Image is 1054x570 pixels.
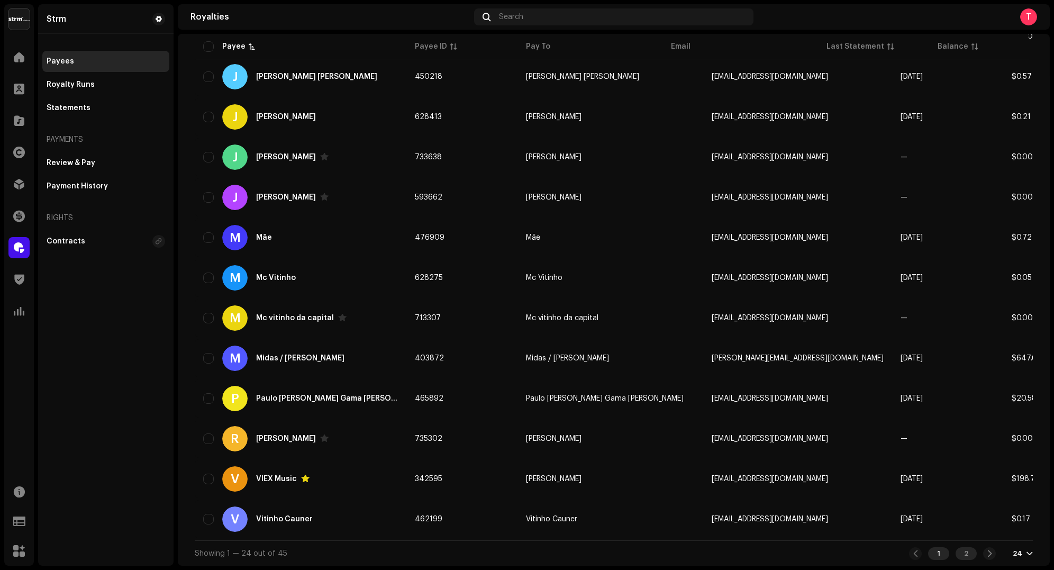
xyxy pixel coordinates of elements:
[222,144,248,170] div: J
[1013,549,1022,558] div: 24
[901,194,907,201] span: —
[712,355,884,362] span: chris@midasmusic.com.br
[1012,73,1032,80] span: $0.57
[256,234,272,241] div: Mãe
[901,73,923,80] span: Aug 2025
[1012,515,1030,523] span: $0.17
[526,355,609,362] span: Midas / Vitor Kley
[415,355,444,362] span: 403872
[415,41,447,52] div: Payee ID
[222,104,248,130] div: J
[526,113,581,121] span: joao vittor
[256,515,313,523] div: Vitinho Cauner
[712,234,828,241] span: vitormcmae@gmail.com
[415,73,442,80] span: 450218
[47,237,85,246] div: Contracts
[190,13,470,21] div: Royalties
[526,274,562,282] span: Mc Vitinho
[415,234,444,241] span: 476909
[826,41,884,52] div: Last Statement
[526,435,581,442] span: Ralph
[415,515,442,523] span: 462199
[526,515,577,523] span: Vitinho Cauner
[47,104,90,112] div: Statements
[526,314,598,322] span: Mc vitinho da capital
[415,274,443,282] span: 628275
[901,113,923,121] span: Aug 2025
[256,113,316,121] div: joao vittor
[47,159,95,167] div: Review & Pay
[712,274,828,282] span: alailtonvitordasilvavitorsilva@gmail.com
[256,274,296,282] div: Mc Vitinho
[195,550,287,557] span: Showing 1 — 24 out of 45
[526,194,581,201] span: Juninho Vitório
[712,153,828,161] span: manojulincontato@gmail.com
[47,80,95,89] div: Royalty Runs
[1012,153,1033,161] span: $0.00
[901,355,923,362] span: Aug 2025
[256,475,297,483] div: VIEX Music
[42,127,169,152] re-a-nav-header: Payments
[712,194,828,201] span: juninvitorio1@gmail.com
[901,475,923,483] span: Aug 2025
[499,13,523,21] span: Search
[1012,194,1033,201] span: $0.00
[415,194,442,201] span: 593662
[526,395,684,402] span: Paulo Vitor Bomfim Gama de Oliveira
[256,395,398,402] div: Paulo Vitor Bomfim Gama de Oliveira
[42,205,169,231] div: Rights
[8,8,30,30] img: 408b884b-546b-4518-8448-1008f9c76b02
[1012,395,1037,402] span: $20.58
[901,274,923,282] span: Aug 2025
[42,74,169,95] re-m-nav-item: Royalty Runs
[712,435,828,442] span: vitorraphaelsb@gmail.com
[256,194,316,201] div: Juninho Vitório
[712,113,828,121] span: mendojoaovitor@gmail.com
[712,73,828,80] span: vitor_voltolini2319@outlook.com
[712,395,828,402] span: vitorbomfimcomposicoes@gmail.com
[42,152,169,174] re-m-nav-item: Review & Pay
[42,231,169,252] re-m-nav-item: Contracts
[47,182,108,191] div: Payment History
[47,57,74,66] div: Payees
[222,265,248,291] div: M
[901,515,923,523] span: Aug 2025
[712,475,828,483] span: administrativo@viexmusic.com.br
[928,547,949,560] div: 1
[1020,8,1037,25] div: T
[42,51,169,72] re-m-nav-item: Payees
[526,73,639,80] span: João Vitor Voltolini
[222,386,248,411] div: P
[901,395,923,402] span: Aug 2025
[256,355,344,362] div: Midas / Vitor Kley
[256,314,334,322] div: Mc vitinho da capital
[901,435,907,442] span: —
[1012,475,1040,483] span: $198.76
[901,153,907,161] span: —
[415,113,442,121] span: 628413
[222,185,248,210] div: J
[1012,355,1040,362] span: $647.61
[1012,274,1032,282] span: $0.05
[415,153,442,161] span: 733638
[256,153,316,161] div: Júlio Vitor
[415,435,442,442] span: 735302
[526,153,581,161] span: Júlio Vitor
[415,475,442,483] span: 342595
[222,466,248,492] div: V
[42,97,169,119] re-m-nav-item: Statements
[1012,314,1033,322] span: $0.00
[956,547,977,560] div: 2
[901,314,907,322] span: —
[938,41,968,52] div: Balance
[526,234,540,241] span: Mãe
[1012,113,1031,121] span: $0.21
[526,475,581,483] span: Vitor Machado
[256,435,316,442] div: Ralph
[712,515,828,523] span: vitor.cauner@hotmail.com
[222,64,248,89] div: J
[712,314,828,322] span: vitor.trindadeit@gmail.com
[42,176,169,197] re-m-nav-item: Payment History
[256,73,377,80] div: João Vitor Voltolini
